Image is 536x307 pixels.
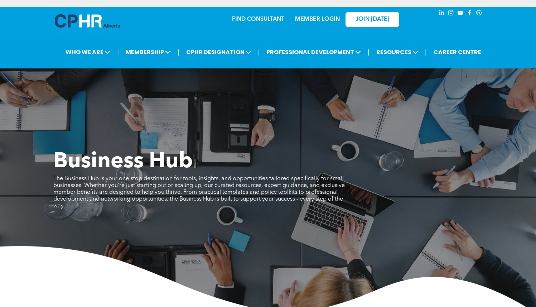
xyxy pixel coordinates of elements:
[295,16,340,22] a: MEMBER LOGIN
[264,45,363,59] span: PROFESSIONAL DEVELOPMENT
[374,45,420,59] span: RESOURCES
[124,45,173,59] span: MEMBERSHIP
[63,45,112,59] span: WHO WE ARE
[475,9,483,19] a: Social network
[438,9,446,19] a: linkedin
[431,45,483,59] a: CAREER CENTRE
[55,14,120,28] img: A blue and white logo for cp alberta
[53,176,345,209] span: The Business Hub is your one-stop destination for tools, insights, and opportunities tailored spe...
[356,16,389,23] span: JOIN [DATE]
[425,45,427,59] li: |
[346,12,399,27] a: JOIN [DATE]
[178,45,179,59] li: |
[117,45,119,59] li: |
[368,45,370,59] li: |
[184,45,253,59] span: CPHR DESIGNATION
[53,151,193,173] span: Business Hub
[447,9,455,19] a: instagram
[457,9,464,19] a: youtube
[232,16,284,22] a: FIND CONSULTANT
[258,45,260,59] li: |
[466,9,474,19] a: facebook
